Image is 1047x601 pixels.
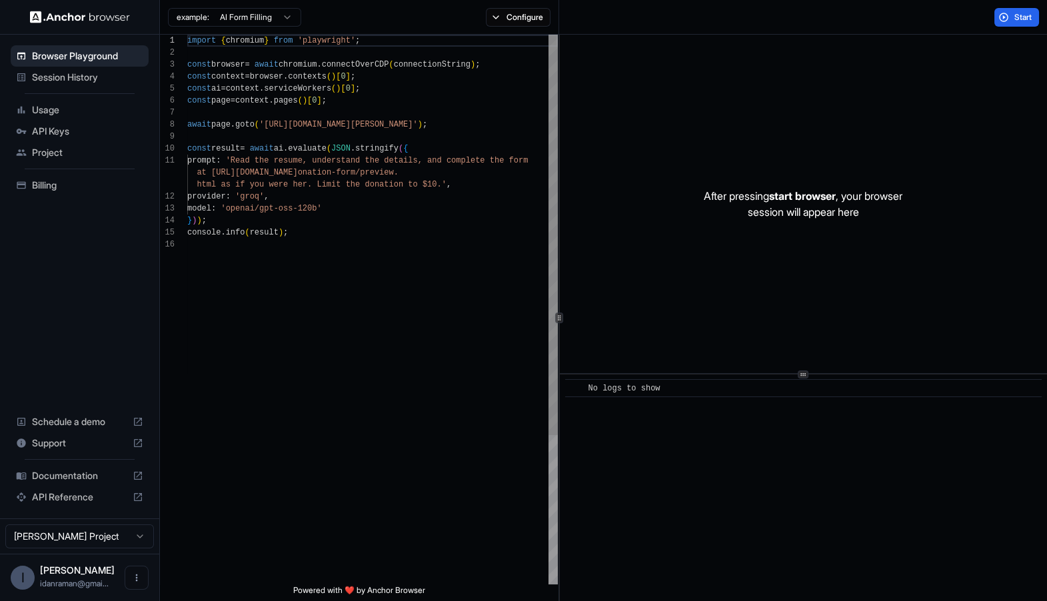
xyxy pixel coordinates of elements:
[211,204,216,213] span: :
[32,436,127,450] span: Support
[32,125,143,138] span: API Keys
[423,120,427,129] span: ;
[187,84,211,93] span: const
[231,96,235,105] span: =
[327,144,331,153] span: (
[11,175,149,196] div: Billing
[288,72,327,81] span: contexts
[221,84,225,93] span: =
[197,216,201,225] span: )
[160,71,175,83] div: 4
[160,131,175,143] div: 9
[336,84,341,93] span: )
[274,96,298,105] span: pages
[307,96,312,105] span: [
[160,47,175,59] div: 2
[211,96,231,105] span: page
[226,156,466,165] span: 'Read the resume, understand the details, and comp
[187,72,211,81] span: const
[211,72,245,81] span: context
[187,204,211,213] span: model
[245,72,249,81] span: =
[341,72,345,81] span: 0
[11,411,149,432] div: Schedule a demo
[235,192,264,201] span: 'groq'
[187,96,211,105] span: const
[32,49,143,63] span: Browser Playground
[221,36,225,45] span: {
[160,119,175,131] div: 8
[187,60,211,69] span: const
[187,216,192,225] span: }
[269,96,273,105] span: .
[216,156,221,165] span: :
[331,72,336,81] span: )
[279,60,317,69] span: chromium
[437,180,446,189] span: .'
[192,216,197,225] span: )
[336,72,341,81] span: [
[274,144,283,153] span: ai
[346,84,351,93] span: 0
[30,11,130,23] img: Anchor Logo
[283,72,288,81] span: .
[471,60,475,69] span: )
[11,67,149,88] div: Session History
[160,203,175,215] div: 13
[418,120,423,129] span: )
[226,228,245,237] span: info
[341,84,345,93] span: [
[40,578,109,588] span: idanraman@gmail.com
[259,120,418,129] span: '[URL][DOMAIN_NAME][PERSON_NAME]'
[475,60,480,69] span: ;
[250,144,274,153] span: await
[160,143,175,155] div: 10
[177,12,209,23] span: example:
[187,192,226,201] span: provider
[211,60,245,69] span: browser
[355,144,399,153] span: stringify
[160,227,175,239] div: 15
[298,36,355,45] span: 'playwright'
[355,84,360,93] span: ;
[255,60,279,69] span: await
[704,188,902,220] p: After pressing , your browser session will appear here
[211,84,221,93] span: ai
[298,96,303,105] span: (
[235,120,255,129] span: goto
[1014,12,1033,23] span: Start
[322,96,327,105] span: ;
[486,8,550,27] button: Configure
[11,45,149,67] div: Browser Playground
[303,96,307,105] span: )
[322,60,389,69] span: connectOverCDP
[264,84,331,93] span: serviceWorkers
[211,120,231,129] span: page
[245,228,249,237] span: (
[351,144,355,153] span: .
[11,142,149,163] div: Project
[994,8,1039,27] button: Start
[187,228,221,237] span: console
[11,486,149,508] div: API Reference
[32,103,143,117] span: Usage
[389,60,394,69] span: (
[160,191,175,203] div: 12
[279,228,283,237] span: )
[187,156,216,165] span: prompt
[221,228,225,237] span: .
[264,192,269,201] span: ,
[160,215,175,227] div: 14
[160,83,175,95] div: 5
[32,179,143,192] span: Billing
[447,180,451,189] span: ,
[197,168,297,177] span: at [URL][DOMAIN_NAME]
[226,84,259,93] span: context
[160,35,175,47] div: 1
[466,156,528,165] span: lete the form
[11,432,149,454] div: Support
[231,120,235,129] span: .
[274,36,293,45] span: from
[32,146,143,159] span: Project
[211,144,240,153] span: result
